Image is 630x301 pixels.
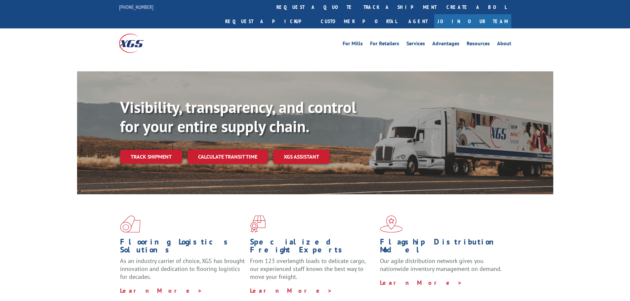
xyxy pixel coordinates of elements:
[380,238,505,257] h1: Flagship Distribution Model
[250,287,332,294] a: Learn More >
[316,14,402,28] a: Customer Portal
[120,150,182,164] a: Track shipment
[380,279,462,286] a: Learn More >
[220,14,316,28] a: Request a pickup
[188,150,268,164] a: Calculate transit time
[432,41,459,48] a: Advantages
[406,41,425,48] a: Services
[120,287,202,294] a: Learn More >
[273,150,330,164] a: XGS ASSISTANT
[120,97,356,136] b: Visibility, transparency, and control for your entire supply chain.
[120,257,245,281] span: As an industry carrier of choice, XGS has brought innovation and dedication to flooring logistics...
[250,215,266,233] img: xgs-icon-focused-on-flooring-red
[120,238,245,257] h1: Flooring Logistics Solutions
[250,257,375,286] p: From 123 overlength loads to delicate cargo, our experienced staff knows the best way to move you...
[467,41,490,48] a: Resources
[497,41,511,48] a: About
[370,41,399,48] a: For Retailers
[402,14,434,28] a: Agent
[120,215,141,233] img: xgs-icon-total-supply-chain-intelligence-red
[119,4,153,10] a: [PHONE_NUMBER]
[343,41,363,48] a: For Mills
[380,257,502,273] span: Our agile distribution network gives you nationwide inventory management on demand.
[434,14,511,28] a: Join Our Team
[380,215,403,233] img: xgs-icon-flagship-distribution-model-red
[250,238,375,257] h1: Specialized Freight Experts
